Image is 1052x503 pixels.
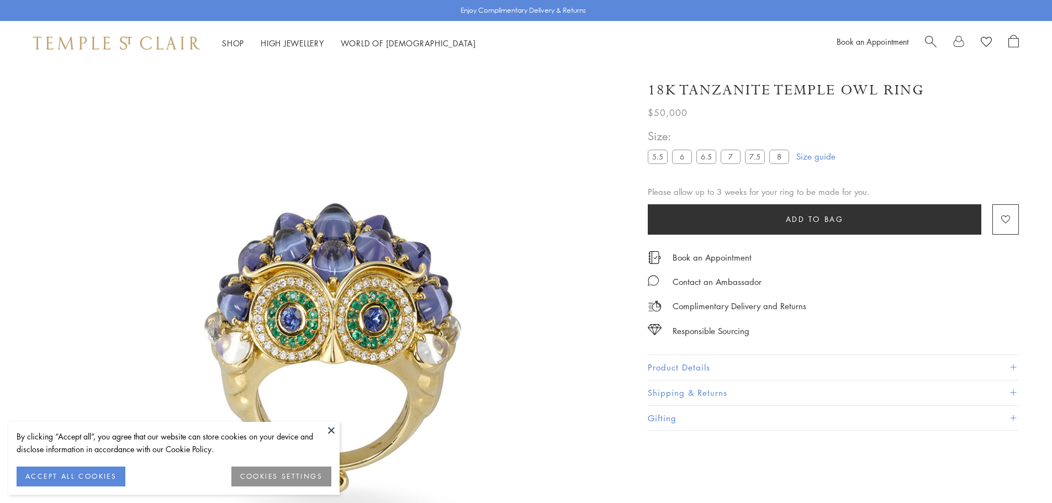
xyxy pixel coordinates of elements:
[261,38,324,49] a: High JewelleryHigh Jewellery
[648,251,661,264] img: icon_appointment.svg
[341,38,476,49] a: World of [DEMOGRAPHIC_DATA]World of [DEMOGRAPHIC_DATA]
[461,5,586,16] p: Enjoy Complimentary Delivery & Returns
[673,275,762,289] div: Contact an Ambassador
[648,105,688,120] span: $50,000
[222,38,244,49] a: ShopShop
[648,127,794,145] span: Size:
[33,36,200,50] img: Temple St. Clair
[796,151,836,162] a: Size guide
[648,299,662,313] img: icon_delivery.svg
[648,355,1019,380] button: Product Details
[17,430,331,456] div: By clicking “Accept all”, you agree that our website can store cookies on your device and disclos...
[925,35,937,51] a: Search
[648,204,981,235] button: Add to bag
[648,81,924,100] h1: 18K Tanzanite Temple Owl Ring
[648,185,1019,199] div: Please allow up to 3 weeks for your ring to be made for you.
[673,324,749,338] div: Responsible Sourcing
[981,35,992,51] a: View Wishlist
[648,324,662,335] img: icon_sourcing.svg
[745,150,765,163] label: 7.5
[769,150,789,163] label: 8
[786,213,844,225] span: Add to bag
[222,36,476,50] nav: Main navigation
[673,251,752,263] a: Book an Appointment
[721,150,741,163] label: 7
[673,299,806,313] p: Complimentary Delivery and Returns
[648,380,1019,405] button: Shipping & Returns
[672,150,692,163] label: 6
[648,406,1019,431] button: Gifting
[696,150,716,163] label: 6.5
[1008,35,1019,51] a: Open Shopping Bag
[648,275,659,286] img: MessageIcon-01_2.svg
[648,150,668,163] label: 5.5
[17,467,125,486] button: ACCEPT ALL COOKIES
[837,36,908,47] a: Book an Appointment
[231,467,331,486] button: COOKIES SETTINGS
